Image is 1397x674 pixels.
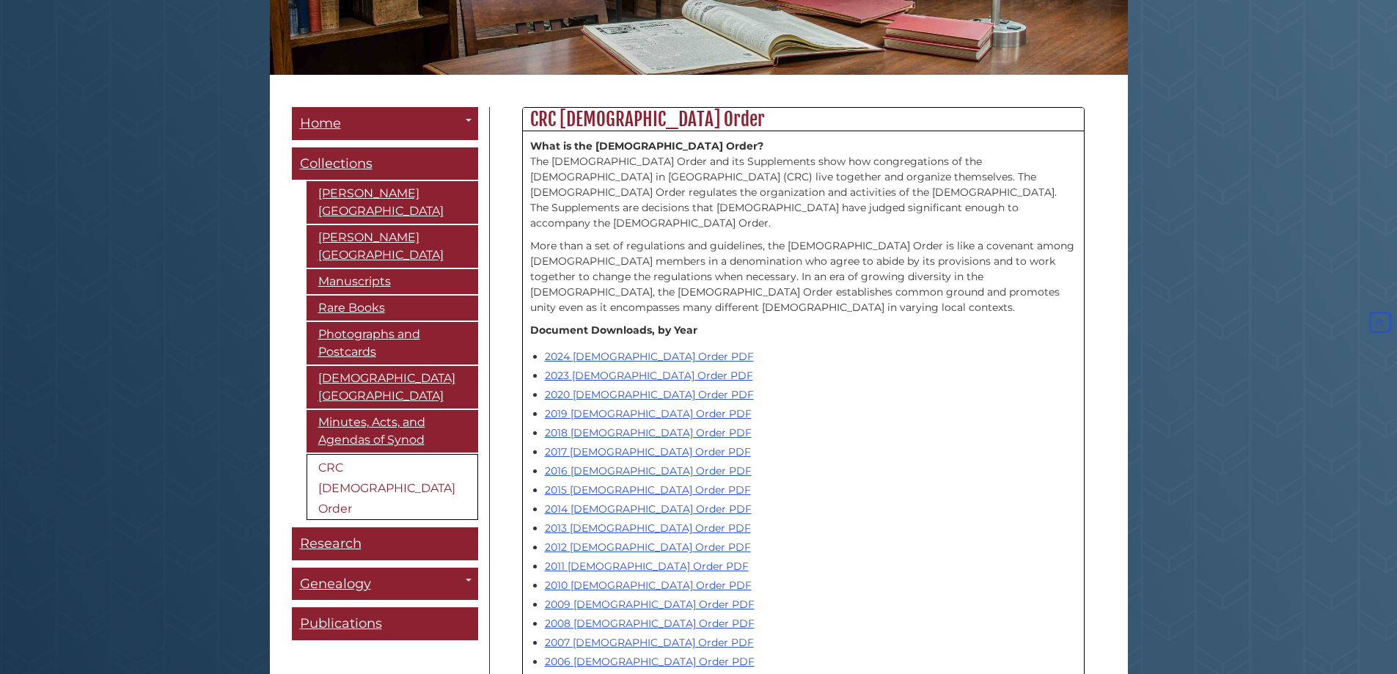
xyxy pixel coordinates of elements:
[307,454,478,520] a: CRC [DEMOGRAPHIC_DATA] Order
[530,238,1077,315] p: More than a set of regulations and guidelines, the [DEMOGRAPHIC_DATA] Order is like a covenant am...
[545,350,754,363] a: 2024 [DEMOGRAPHIC_DATA] Order PDF
[545,617,755,630] a: 2008 [DEMOGRAPHIC_DATA] Order PDF
[292,607,478,640] a: Publications
[1366,316,1393,329] a: Back to Top
[292,147,478,180] a: Collections
[523,108,1084,131] h2: CRC [DEMOGRAPHIC_DATA] Order
[545,483,751,497] a: 2015 [DEMOGRAPHIC_DATA] Order PDF
[545,598,755,611] a: 2009 [DEMOGRAPHIC_DATA] Order PDF
[545,388,754,401] a: 2020 [DEMOGRAPHIC_DATA] Order PDF
[545,369,753,382] a: 2023 [DEMOGRAPHIC_DATA] Order PDF
[300,115,341,131] span: Home
[307,410,478,453] a: Minutes, Acts, and Agendas of Synod
[530,139,763,153] strong: What is the [DEMOGRAPHIC_DATA] Order?
[300,615,382,631] span: Publications
[530,139,1077,231] p: The [DEMOGRAPHIC_DATA] Order and its Supplements show how congregations of the [DEMOGRAPHIC_DATA]...
[300,576,371,592] span: Genealogy
[307,181,478,224] a: [PERSON_NAME][GEOGRAPHIC_DATA]
[545,445,751,458] a: 2017 [DEMOGRAPHIC_DATA] Order PDF
[545,560,749,573] a: 2011 [DEMOGRAPHIC_DATA] Order PDF
[545,579,752,592] a: 2010 [DEMOGRAPHIC_DATA] Order PDF
[545,541,751,554] a: 2012 [DEMOGRAPHIC_DATA] Order PDF
[545,502,752,516] a: 2014 [DEMOGRAPHIC_DATA] Order PDF
[307,269,478,294] a: Manuscripts
[545,407,752,420] a: 2019 [DEMOGRAPHIC_DATA] Order PDF
[292,527,478,560] a: Research
[307,322,478,365] a: Photographs and Postcards
[545,464,752,477] a: 2016 [DEMOGRAPHIC_DATA] Order PDF
[307,366,478,409] a: [DEMOGRAPHIC_DATA][GEOGRAPHIC_DATA]
[292,107,478,140] a: Home
[300,155,373,172] span: Collections
[307,296,478,320] a: Rare Books
[545,426,752,439] a: 2018 [DEMOGRAPHIC_DATA] Order PDF
[292,568,478,601] a: Genealogy
[300,535,362,552] span: Research
[545,636,754,649] a: 2007 [DEMOGRAPHIC_DATA] Order PDF
[307,225,478,268] a: [PERSON_NAME][GEOGRAPHIC_DATA]
[545,521,751,535] a: 2013 [DEMOGRAPHIC_DATA] Order PDF
[545,655,755,668] a: 2006 [DEMOGRAPHIC_DATA] Order PDF
[530,323,697,337] strong: Document Downloads, by Year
